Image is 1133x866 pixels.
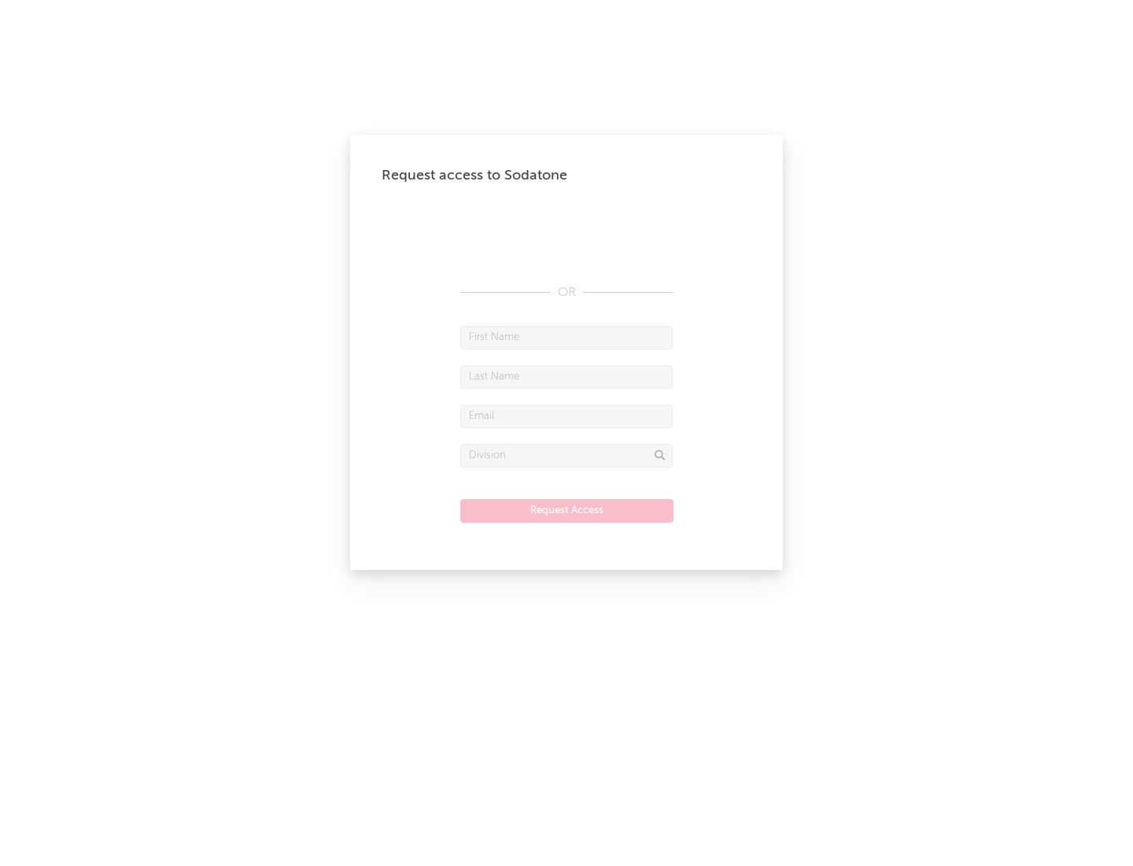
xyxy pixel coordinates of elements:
input: Division [460,444,673,468]
button: Request Access [460,499,674,523]
div: Request access to Sodatone [382,166,751,185]
input: First Name [460,326,673,350]
input: Last Name [460,365,673,389]
div: OR [460,283,673,302]
input: Email [460,405,673,428]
